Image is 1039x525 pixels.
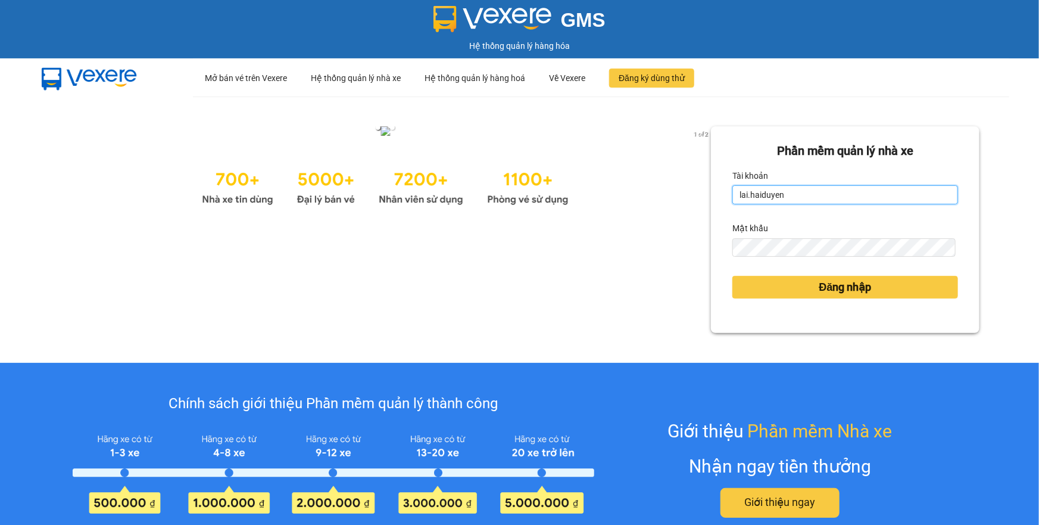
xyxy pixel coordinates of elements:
[561,9,606,31] span: GMS
[745,494,816,511] span: Giới thiệu ngay
[60,126,76,139] button: previous slide / item
[732,219,768,238] label: Mật khẩu
[425,59,525,97] div: Hệ thống quản lý hàng hoá
[311,59,401,97] div: Hệ thống quản lý nhà xe
[732,238,955,257] input: Mật khẩu
[202,163,569,209] img: Statistics.png
[73,393,594,415] div: Chính sách giới thiệu Phần mềm quản lý thành công
[689,452,871,480] div: Nhận ngay tiền thưởng
[748,417,893,445] span: Phần mềm Nhà xe
[433,6,551,32] img: logo 2
[732,142,958,160] div: Phần mềm quản lý nhà xe
[668,417,893,445] div: Giới thiệu
[720,488,840,518] button: Giới thiệu ngay
[376,125,380,130] li: slide item 1
[619,72,685,85] span: Đăng ký dùng thử
[694,126,711,139] button: next slide / item
[609,69,694,88] button: Đăng ký dùng thử
[819,279,872,296] span: Đăng nhập
[30,58,149,98] img: mbUUG5Q.png
[390,125,395,130] li: slide item 2
[73,430,594,514] img: policy-intruduce-detail.png
[433,18,606,27] a: GMS
[3,39,1036,52] div: Hệ thống quản lý hàng hóa
[732,185,958,204] input: Tài khoản
[549,59,585,97] div: Về Vexere
[732,276,958,299] button: Đăng nhập
[205,59,287,97] div: Mở bán vé trên Vexere
[690,126,711,142] p: 1 of 2
[732,166,768,185] label: Tài khoản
